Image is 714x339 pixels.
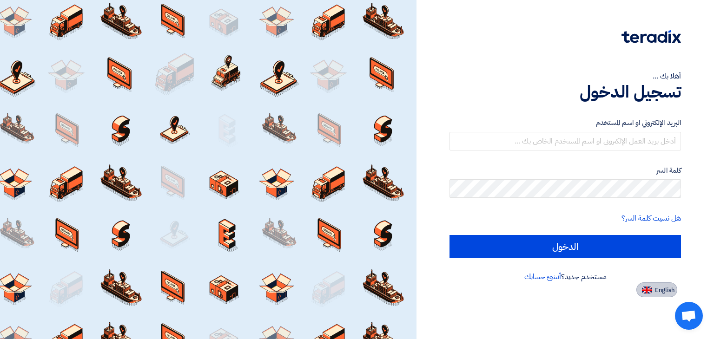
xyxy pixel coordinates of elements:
span: English [655,287,674,293]
input: الدخول [450,235,681,258]
h1: تسجيل الدخول [450,82,681,102]
input: أدخل بريد العمل الإلكتروني او اسم المستخدم الخاص بك ... [450,132,681,150]
img: en-US.png [642,287,652,293]
div: Open chat [675,302,703,330]
label: البريد الإلكتروني او اسم المستخدم [450,117,681,128]
div: مستخدم جديد؟ [450,271,681,282]
button: English [636,282,677,297]
a: أنشئ حسابك [524,271,561,282]
div: أهلا بك ... [450,71,681,82]
img: Teradix logo [621,30,681,43]
label: كلمة السر [450,165,681,176]
a: هل نسيت كلمة السر؟ [621,213,681,224]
